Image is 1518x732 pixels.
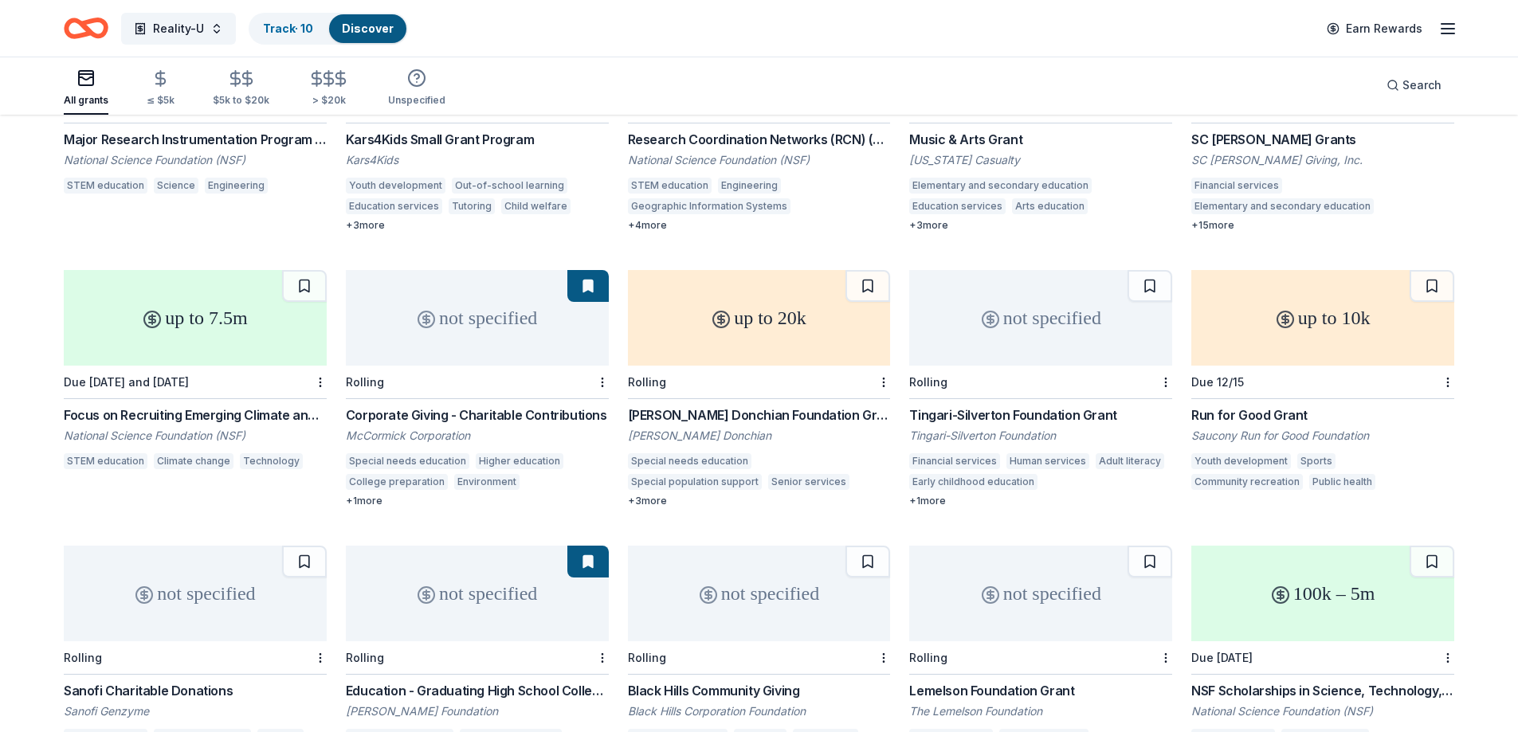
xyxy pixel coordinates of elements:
div: > $20k [308,94,350,107]
div: Research Coordination Networks (RCN) (344859) [628,130,891,149]
button: $5k to $20k [213,63,269,115]
div: not specified [909,546,1172,641]
div: Senior services [768,474,849,490]
div: SC [PERSON_NAME] Giving, Inc. [1191,152,1454,168]
div: Rolling [909,651,947,664]
a: up to 20kRolling[PERSON_NAME] Donchian Foundation Grants[PERSON_NAME] DonchianSpecial needs educa... [628,270,891,507]
div: Special needs education [346,453,469,469]
div: Climate change [154,453,233,469]
button: Reality-U [121,13,236,45]
div: up to 7.5m [64,270,327,366]
div: All grants [64,94,108,107]
div: National Science Foundation (NSF) [1191,703,1454,719]
div: Public health [1309,474,1375,490]
div: Adult literacy [1096,453,1164,469]
div: not specified [346,546,609,641]
button: > $20k [308,63,350,115]
div: Elementary and secondary education [1191,198,1374,214]
div: Out-of-school learning [1044,474,1159,490]
div: Rolling [909,375,947,389]
div: Special needs education [628,453,751,469]
div: not specified [346,270,609,366]
div: National Science Foundation (NSF) [64,152,327,168]
div: Science [154,178,198,194]
div: Child welfare [501,198,571,214]
a: up to 10kDue 12/15Run for Good GrantSaucony Run for Good FoundationYouth developmentSportsCommuni... [1191,270,1454,495]
div: Rolling [628,375,666,389]
div: + 3 more [628,495,891,507]
div: Focus on Recruiting Emerging Climate and Adaptation Scientists and Transformers [64,405,327,425]
div: Rolling [64,651,102,664]
button: Unspecified [388,62,445,115]
span: Reality-U [153,19,204,38]
div: SC [PERSON_NAME] Grants [1191,130,1454,149]
div: Financial services [1191,178,1282,194]
div: STEM education [64,178,147,194]
a: not specifiedRollingTingari-Silverton Foundation GrantTingari-Silverton FoundationFinancial servi... [909,270,1172,507]
div: + 4 more [628,219,891,232]
div: STEM education [64,453,147,469]
div: National Science Foundation (NSF) [628,152,891,168]
button: ≤ $5k [147,63,175,115]
div: Due [DATE] [1191,651,1253,664]
div: Arts education [1012,198,1088,214]
div: Corporate Giving - Charitable Contributions [346,405,609,425]
button: All grants [64,62,108,115]
div: up to 10k [1191,270,1454,366]
button: Search [1374,69,1454,101]
div: [US_STATE] Casualty [909,152,1172,168]
div: [PERSON_NAME] Donchian [628,428,891,444]
div: Human services [1006,453,1089,469]
div: not specified [909,270,1172,366]
div: Special population support [628,474,762,490]
a: Earn Rewards [1317,14,1432,43]
div: Music & Arts Grant [909,130,1172,149]
div: Higher education [476,453,563,469]
div: + 3 more [346,219,609,232]
div: Tutoring [449,198,495,214]
div: $5k to $20k [213,94,269,107]
div: Engineering [718,178,781,194]
div: Geographic Information Systems [628,198,790,214]
div: Technology [240,453,303,469]
div: Rolling [346,651,384,664]
div: Unspecified [388,94,445,107]
div: Youth development [346,178,445,194]
div: Major Research Instrumentation Program (344610) [64,130,327,149]
div: Tingari-Silverton Foundation Grant [909,405,1172,425]
a: up to 7.5mDue [DATE] and [DATE]Focus on Recruiting Emerging Climate and Adaptation Scientists and... [64,270,327,474]
a: Track· 10 [263,22,313,35]
div: Sanofi Genzyme [64,703,327,719]
div: not specified [64,546,327,641]
button: Track· 10Discover [249,13,408,45]
div: McCormick Corporation [346,428,609,444]
div: Due 12/15 [1191,375,1244,389]
a: not specifiedRollingCorporate Giving - Charitable ContributionsMcCormick CorporationSpecial needs... [346,270,609,507]
div: National Science Foundation (NSF) [64,428,327,444]
div: [PERSON_NAME] Donchian Foundation Grants [628,405,891,425]
div: + 3 more [909,219,1172,232]
div: Black Hills Corporation Foundation [628,703,891,719]
div: + 1 more [346,495,609,507]
div: Lemelson Foundation Grant [909,681,1172,700]
div: Black Hills Community Giving [628,681,891,700]
div: Rolling [346,375,384,389]
div: Financial services [909,453,1000,469]
div: Tingari-Silverton Foundation [909,428,1172,444]
div: Run for Good Grant [1191,405,1454,425]
div: Kars4Kids Small Grant Program [346,130,609,149]
a: Discover [342,22,394,35]
div: not specified [628,546,891,641]
div: Education services [909,198,1006,214]
a: Home [64,10,108,47]
div: 100k – 5m [1191,546,1454,641]
div: Out-of-school learning [452,178,567,194]
div: Education services [346,198,442,214]
div: [PERSON_NAME] Foundation [346,703,609,719]
div: + 1 more [909,495,1172,507]
div: ≤ $5k [147,94,175,107]
div: Kars4Kids [346,152,609,168]
div: + 15 more [1191,219,1454,232]
div: Rolling [628,651,666,664]
div: up to 20k [628,270,891,366]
